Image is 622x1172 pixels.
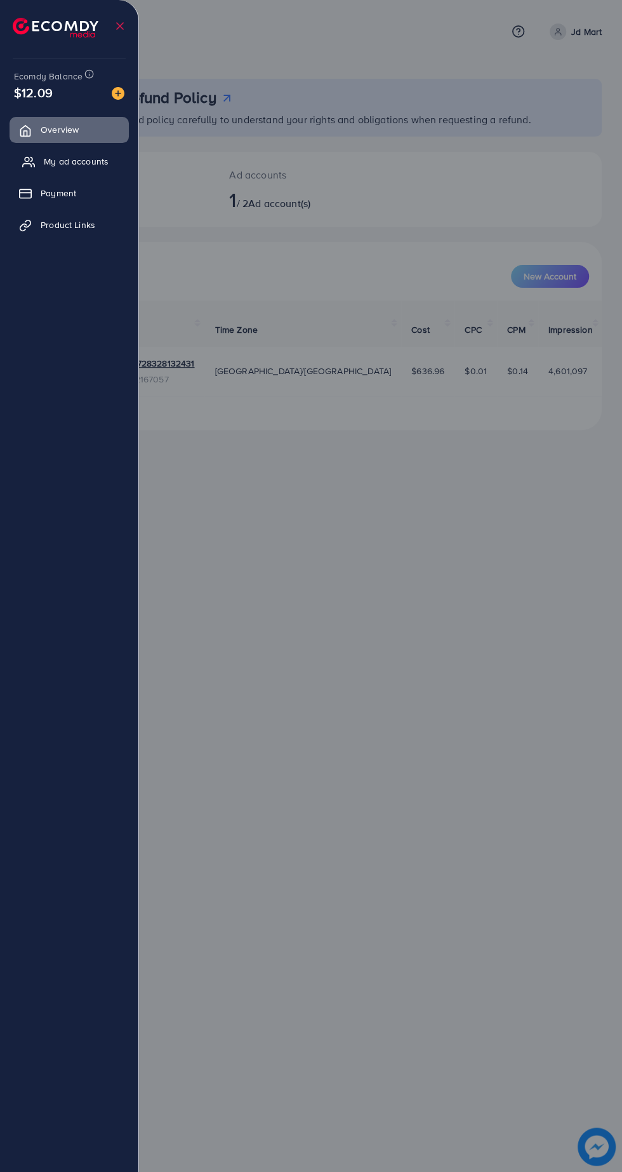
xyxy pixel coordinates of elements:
a: My ad accounts [10,149,129,174]
span: $12.09 [14,83,53,102]
a: Product Links [10,212,129,238]
a: Payment [10,180,129,206]
span: Product Links [41,219,95,231]
span: My ad accounts [44,155,109,168]
img: logo [13,18,98,37]
span: Overview [41,123,79,136]
span: Payment [41,187,76,199]
span: Ecomdy Balance [14,70,83,83]
img: image [112,87,124,100]
a: Overview [10,117,129,142]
